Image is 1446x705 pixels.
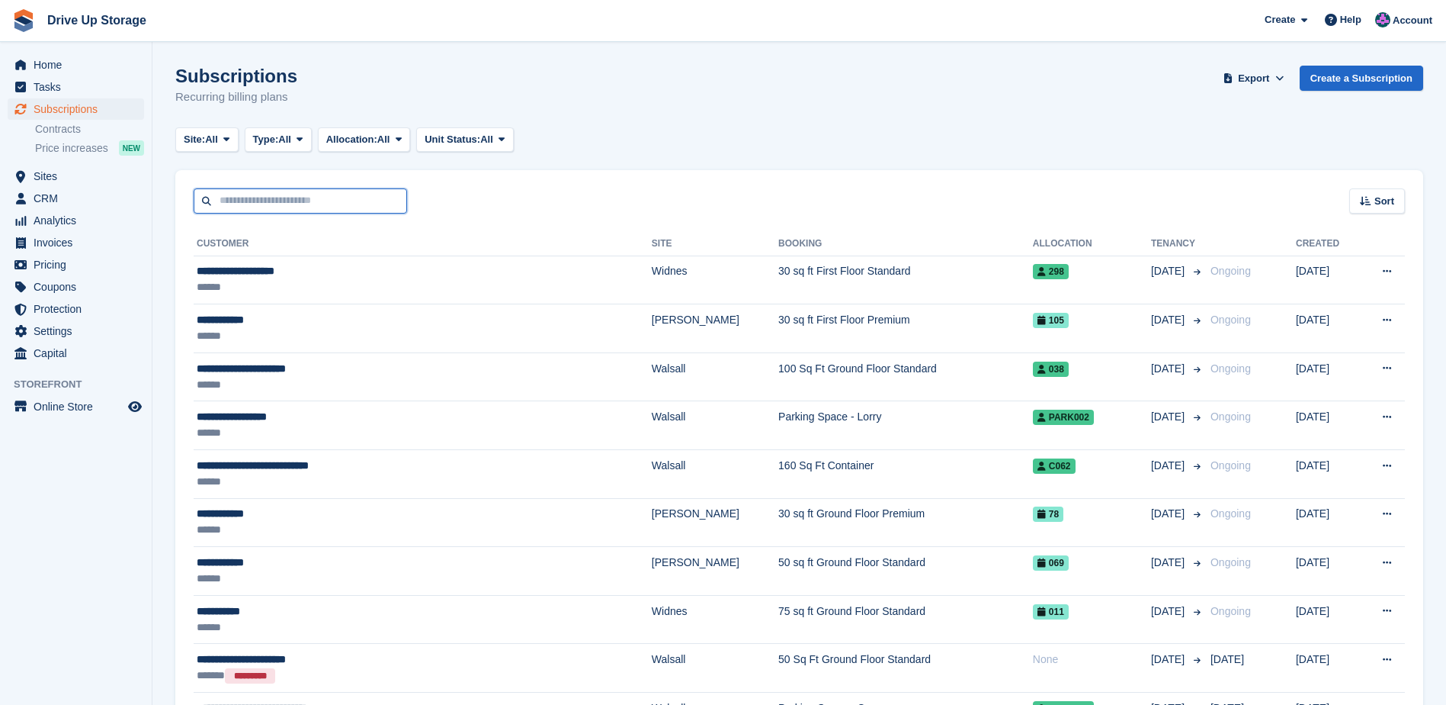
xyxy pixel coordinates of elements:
span: [DATE] [1151,458,1188,474]
td: [DATE] [1296,401,1358,450]
span: Ongoing [1210,556,1251,568]
span: 298 [1033,264,1069,279]
td: [PERSON_NAME] [652,498,778,547]
span: Ongoing [1210,605,1251,617]
img: stora-icon-8386f47178a22dfd0bd8f6a31ec36ba5ce8667c1dd55bd0f319d3a0aa187defe.svg [12,9,35,32]
span: Ongoing [1210,459,1251,472]
a: menu [8,298,144,320]
a: Create a Subscription [1300,66,1423,91]
button: Export [1220,66,1287,91]
th: Allocation [1033,232,1151,256]
a: Contracts [35,122,144,137]
a: menu [8,98,144,120]
td: [PERSON_NAME] [652,547,778,596]
span: [DATE] [1210,653,1244,665]
span: Ongoing [1210,362,1251,375]
span: PARK002 [1033,410,1094,425]
span: Coupons [34,276,125,298]
span: All [377,132,390,147]
a: menu [8,232,144,253]
a: menu [8,343,144,364]
td: 30 sq ft Ground Floor Premium [778,498,1033,547]
span: Ongoing [1210,314,1251,326]
td: 75 sq ft Ground Floor Standard [778,595,1033,644]
span: Analytics [34,210,125,231]
td: [PERSON_NAME] [652,304,778,353]
div: NEW [119,140,144,156]
a: Price increases NEW [35,140,144,156]
span: [DATE] [1151,604,1188,620]
td: Walsall [652,450,778,499]
span: Capital [34,343,125,364]
span: 038 [1033,362,1069,377]
td: [DATE] [1296,547,1358,596]
span: Settings [34,320,125,342]
button: Unit Status: All [416,127,513,153]
th: Created [1296,232,1358,256]
td: 50 Sq Ft Ground Floor Standard [778,644,1033,693]
span: Export [1238,71,1269,86]
span: CRM [34,188,125,209]
span: Create [1265,12,1295,27]
span: Account [1393,13,1432,28]
td: Widnes [652,256,778,304]
th: Tenancy [1151,232,1204,256]
span: Home [34,54,125,76]
span: Price increases [35,141,108,156]
td: Walsall [652,644,778,693]
button: Allocation: All [318,127,411,153]
span: All [480,132,493,147]
td: 160 Sq Ft Container [778,450,1033,499]
span: 78 [1033,507,1063,522]
span: [DATE] [1151,555,1188,571]
span: Ongoing [1210,507,1251,520]
span: C062 [1033,459,1076,474]
span: Subscriptions [34,98,125,120]
td: [DATE] [1296,450,1358,499]
th: Site [652,232,778,256]
th: Customer [194,232,652,256]
img: Andy [1375,12,1390,27]
span: Help [1340,12,1361,27]
a: menu [8,188,144,209]
span: All [278,132,291,147]
h1: Subscriptions [175,66,297,86]
a: menu [8,396,144,417]
td: Walsall [652,352,778,401]
a: menu [8,276,144,298]
td: [DATE] [1296,498,1358,547]
a: menu [8,166,144,187]
td: Parking Space - Lorry [778,401,1033,450]
a: menu [8,54,144,76]
div: None [1033,652,1151,668]
td: 50 sq ft Ground Floor Standard [778,547,1033,596]
span: Site: [184,132,205,147]
span: [DATE] [1151,361,1188,377]
span: [DATE] [1151,409,1188,425]
span: Type: [253,132,279,147]
span: Tasks [34,76,125,98]
span: Sites [34,166,125,187]
a: Drive Up Storage [41,8,152,33]
td: 30 sq ft First Floor Premium [778,304,1033,353]
a: menu [8,254,144,275]
span: Pricing [34,254,125,275]
span: Allocation: [326,132,377,147]
span: Protection [34,298,125,320]
td: 100 Sq Ft Ground Floor Standard [778,352,1033,401]
span: 069 [1033,555,1069,571]
span: Online Store [34,396,125,417]
a: menu [8,76,144,98]
td: [DATE] [1296,595,1358,644]
span: Sort [1374,194,1394,209]
span: All [205,132,218,147]
span: Ongoing [1210,265,1251,277]
td: [DATE] [1296,644,1358,693]
span: Ongoing [1210,410,1251,423]
td: [DATE] [1296,304,1358,353]
button: Type: All [245,127,312,153]
span: 011 [1033,604,1069,620]
a: menu [8,320,144,342]
span: Unit Status: [425,132,480,147]
td: [DATE] [1296,352,1358,401]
